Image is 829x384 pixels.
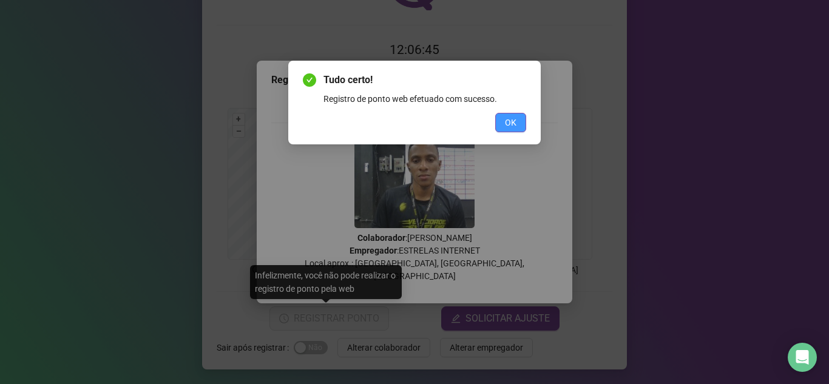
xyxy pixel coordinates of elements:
[495,113,526,132] button: OK
[505,116,516,129] span: OK
[323,73,526,87] span: Tudo certo!
[303,73,316,87] span: check-circle
[323,92,526,106] div: Registro de ponto web efetuado com sucesso.
[788,343,817,372] div: Open Intercom Messenger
